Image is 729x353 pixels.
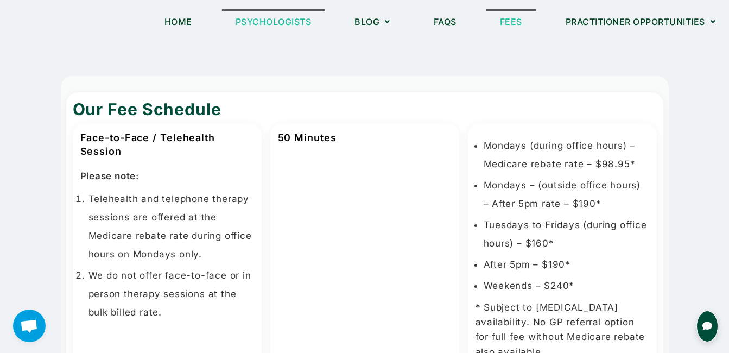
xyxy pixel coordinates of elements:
[484,255,649,274] li: After 5pm – $190*
[13,310,46,342] a: Open chat
[80,171,140,181] strong: Please note:
[341,9,404,34] a: Blog
[484,216,649,253] li: Tuesdays to Fridays (during office hours) – $160*
[151,9,206,34] a: Home
[484,136,649,173] li: Mondays (during office hours) – Medicare rebate rate – $98.95*
[88,190,254,263] li: Telehealth and telephone therapy sessions are offered at the Medicare rebate rate during office h...
[696,311,718,342] button: Open chat for queries
[486,9,536,34] a: Fees
[278,131,452,144] h3: 50 Minutes
[88,266,254,322] li: We do not offer face-to-face or in person therapy sessions at the bulk billed rate.
[222,9,325,34] a: Psychologists
[80,131,254,158] h3: Face-to-Face / Telehealth Session
[420,9,470,34] a: FAQs
[484,176,649,213] li: Mondays – (outside office hours) – After 5pm rate – $190*
[73,98,657,121] h2: Our Fee Schedule
[484,276,649,295] li: Weekends – $240*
